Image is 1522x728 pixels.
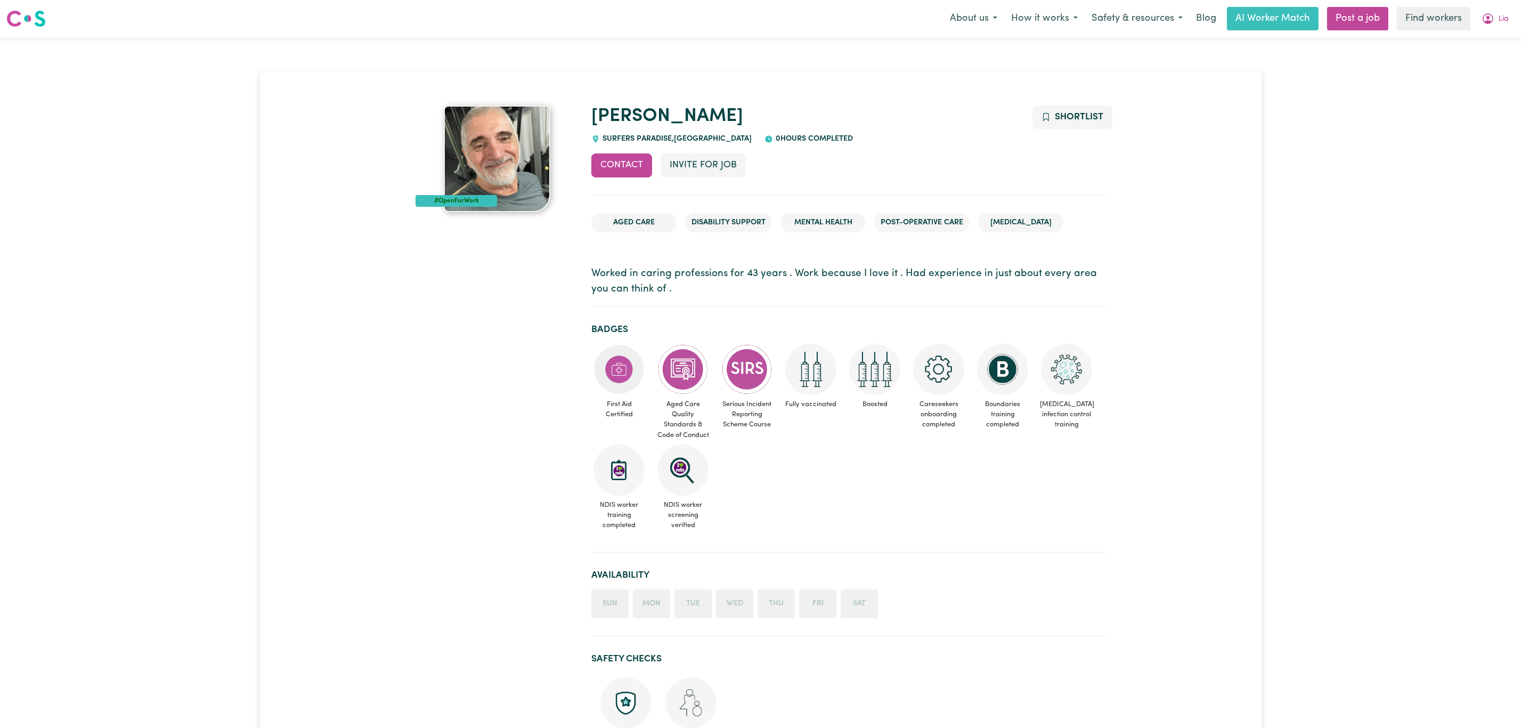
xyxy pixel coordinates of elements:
[1032,106,1113,129] button: Add to shortlist
[911,395,966,434] span: Careseekers onboarding completed
[758,589,795,618] li: Unavailable on Thursday
[1004,7,1085,30] button: How it works
[785,344,836,395] img: Care and support worker has received 2 doses of COVID-19 vaccine
[6,6,46,31] a: Careseekers logo
[591,496,647,535] span: NDIS worker training completed
[416,106,579,212] a: Steven's profile picture'#OpenForWork
[591,213,677,233] li: Aged Care
[1190,7,1223,30] a: Blog
[674,589,712,618] li: Unavailable on Tuesday
[773,135,853,143] span: 0 hours completed
[600,135,752,143] span: SURFERS PARADISE , [GEOGRAPHIC_DATA]
[591,153,652,177] button: Contact
[847,395,902,414] span: Boosted
[593,344,645,395] img: Care and support worker has completed First Aid Certification
[655,395,711,444] span: Aged Care Quality Standards & Code of Conduct
[633,589,670,618] li: Unavailable on Monday
[657,344,709,395] img: CS Academy: Aged Care Quality Standards & Code of Conduct course completed
[591,107,743,126] a: [PERSON_NAME]
[1055,112,1103,122] span: Shortlist
[1397,7,1470,30] a: Find workers
[416,195,497,207] div: #OpenForWork
[874,213,970,233] li: Post-operative care
[1475,7,1516,30] button: My Account
[444,106,550,212] img: Steven
[1499,13,1509,25] span: Lia
[591,653,1106,665] h2: Safety Checks
[716,589,753,618] li: Unavailable on Wednesday
[6,9,46,28] img: Careseekers logo
[978,213,1063,233] li: [MEDICAL_DATA]
[913,344,964,395] img: CS Academy: Careseekers Onboarding course completed
[849,344,900,395] img: Care and support worker has received booster dose of COVID-19 vaccination
[655,496,711,535] span: NDIS worker screening verified
[719,395,775,434] span: Serious Incident Reporting Scheme Course
[721,344,772,395] img: CS Academy: Serious Incident Reporting Scheme course completed
[1039,395,1094,434] span: [MEDICAL_DATA] infection control training
[591,395,647,424] span: First Aid Certified
[591,266,1106,297] p: Worked in caring professions for 43 years . Work because I love it . Had experience in just about...
[1227,7,1318,30] a: AI Worker Match
[783,395,839,414] span: Fully vaccinated
[661,153,746,177] button: Invite for Job
[841,589,878,618] li: Unavailable on Saturday
[977,344,1028,395] img: CS Academy: Boundaries in care and support work course completed
[591,570,1106,581] h2: Availability
[975,395,1030,434] span: Boundaries training completed
[1041,344,1092,395] img: CS Academy: COVID-19 Infection Control Training course completed
[943,7,1004,30] button: About us
[780,213,866,233] li: Mental Health
[591,324,1106,335] h2: Badges
[1085,7,1190,30] button: Safety & resources
[799,589,836,618] li: Unavailable on Friday
[593,444,645,496] img: CS Academy: Introduction to NDIS Worker Training course completed
[591,589,629,618] li: Unavailable on Sunday
[685,213,772,233] li: Disability Support
[1327,7,1388,30] a: Post a job
[657,444,709,496] img: NDIS Worker Screening Verified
